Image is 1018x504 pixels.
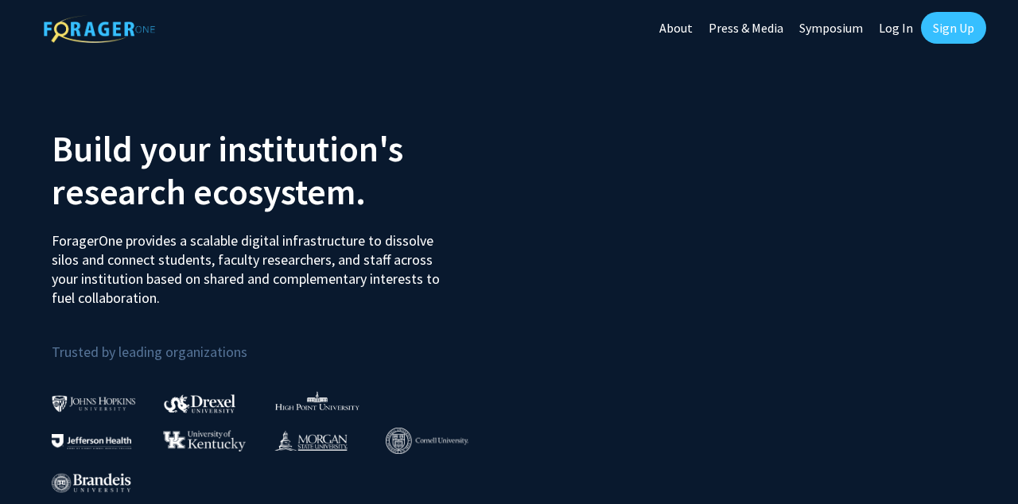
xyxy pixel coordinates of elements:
h2: Build your institution's research ecosystem. [52,127,497,213]
p: ForagerOne provides a scalable digital infrastructure to dissolve silos and connect students, fac... [52,219,444,308]
img: Cornell University [386,428,468,454]
img: ForagerOne Logo [44,15,155,43]
img: Morgan State University [274,430,348,451]
p: Trusted by leading organizations [52,320,497,364]
img: High Point University [275,391,359,410]
img: Brandeis University [52,473,131,493]
img: Drexel University [164,394,235,413]
img: University of Kentucky [163,430,246,452]
img: Thomas Jefferson University [52,434,131,449]
a: Sign Up [921,12,986,44]
img: Johns Hopkins University [52,395,136,412]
